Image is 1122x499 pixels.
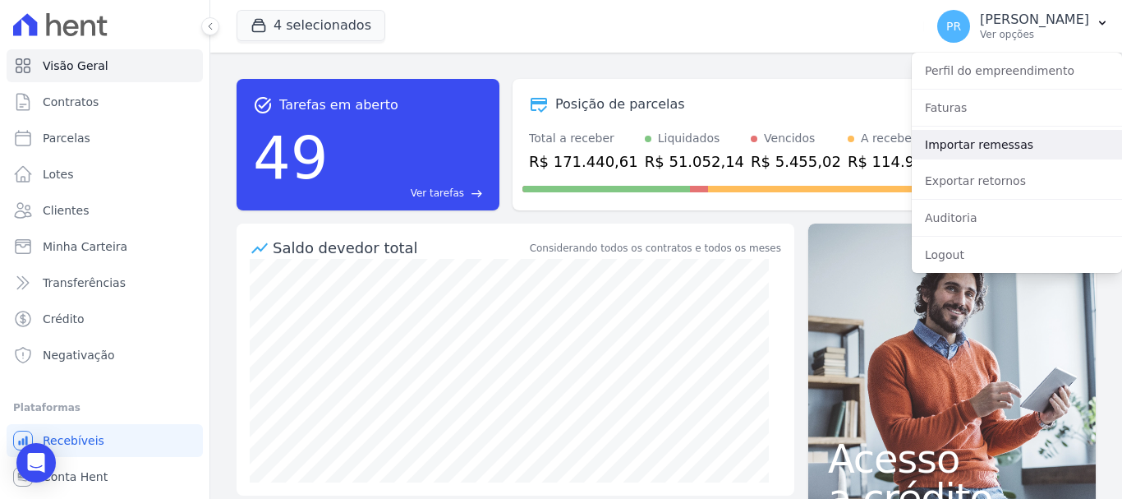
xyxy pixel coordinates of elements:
[980,12,1089,28] p: [PERSON_NAME]
[530,241,781,256] div: Considerando todos os contratos e todos os meses
[645,150,744,173] div: R$ 51.052,14
[7,339,203,372] a: Negativação
[16,443,56,483] div: Open Intercom Messenger
[7,49,203,82] a: Visão Geral
[43,130,90,146] span: Parcelas
[43,469,108,485] span: Conta Hent
[912,203,1122,233] a: Auditoria
[7,194,203,227] a: Clientes
[471,187,483,200] span: east
[237,10,385,41] button: 4 selecionados
[43,275,126,291] span: Transferências
[7,122,203,155] a: Parcelas
[924,3,1122,49] button: PR [PERSON_NAME] Ver opções
[529,150,638,173] div: R$ 171.440,61
[13,398,196,418] div: Plataformas
[7,303,203,335] a: Crédito
[980,28,1089,41] p: Ver opções
[912,166,1122,196] a: Exportar retornos
[335,186,483,201] a: Ver tarefas east
[43,202,89,219] span: Clientes
[529,130,638,147] div: Total a receber
[43,432,104,449] span: Recebíveis
[912,240,1122,270] a: Logout
[253,115,329,201] div: 49
[848,150,957,173] div: R$ 114.933,45
[764,130,815,147] div: Vencidos
[43,166,74,183] span: Lotes
[658,130,720,147] div: Liquidados
[273,237,527,259] div: Saldo devedor total
[912,93,1122,122] a: Faturas
[7,460,203,493] a: Conta Hent
[7,266,203,299] a: Transferências
[43,94,99,110] span: Contratos
[253,95,273,115] span: task_alt
[912,56,1122,85] a: Perfil do empreendimento
[861,130,917,147] div: A receber
[43,58,108,74] span: Visão Geral
[43,311,85,327] span: Crédito
[7,158,203,191] a: Lotes
[43,238,127,255] span: Minha Carteira
[828,439,1076,478] span: Acesso
[279,95,398,115] span: Tarefas em aberto
[555,95,685,114] div: Posição de parcelas
[43,347,115,363] span: Negativação
[7,424,203,457] a: Recebíveis
[411,186,464,201] span: Ver tarefas
[7,85,203,118] a: Contratos
[946,21,961,32] span: PR
[912,130,1122,159] a: Importar remessas
[751,150,841,173] div: R$ 5.455,02
[7,230,203,263] a: Minha Carteira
